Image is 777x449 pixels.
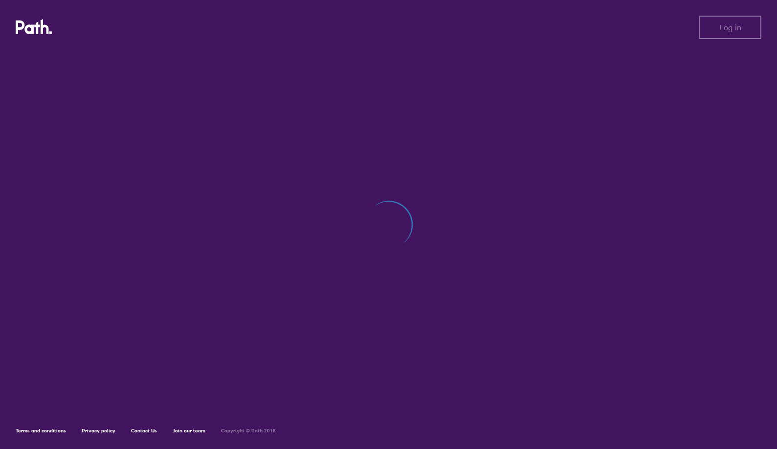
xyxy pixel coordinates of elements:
[699,16,761,39] button: Log in
[131,428,157,434] a: Contact Us
[221,428,276,434] h6: Copyright © Path 2018
[82,428,115,434] a: Privacy policy
[173,428,205,434] a: Join our team
[719,23,741,32] span: Log in
[16,428,66,434] a: Terms and conditions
